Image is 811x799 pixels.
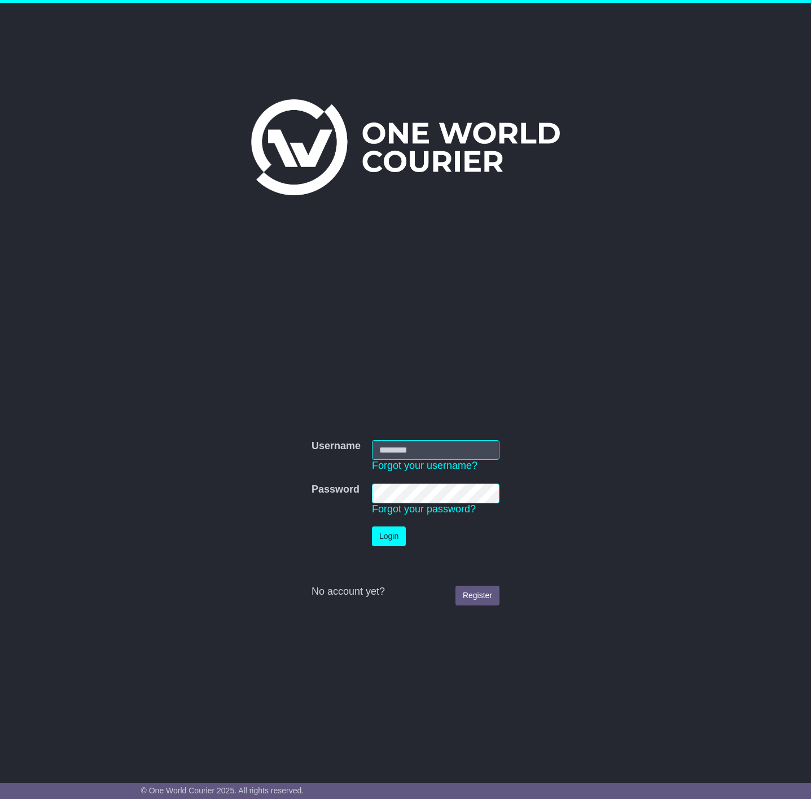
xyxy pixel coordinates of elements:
[141,786,304,795] span: © One World Courier 2025. All rights reserved.
[312,440,361,453] label: Username
[455,586,499,605] a: Register
[372,526,406,546] button: Login
[372,460,477,471] a: Forgot your username?
[312,586,499,598] div: No account yet?
[312,484,360,496] label: Password
[251,99,559,195] img: One World
[372,503,476,515] a: Forgot your password?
